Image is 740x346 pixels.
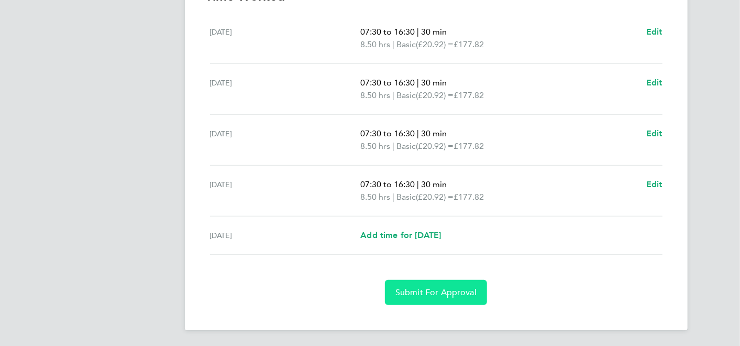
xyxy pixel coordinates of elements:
span: | [392,141,394,151]
a: Edit [646,127,662,140]
span: 07:30 to 16:30 [360,128,415,138]
span: 30 min [421,128,447,138]
div: [DATE] [210,178,361,203]
a: Add time for [DATE] [360,229,441,242]
span: 07:30 to 16:30 [360,179,415,189]
span: | [417,27,419,37]
span: 30 min [421,27,447,37]
span: (£20.92) = [416,39,454,49]
span: 8.50 hrs [360,192,390,202]
div: [DATE] [210,26,361,51]
span: £177.82 [454,141,484,151]
span: 07:30 to 16:30 [360,27,415,37]
span: | [417,128,419,138]
span: (£20.92) = [416,192,454,202]
span: 8.50 hrs [360,90,390,100]
span: Edit [646,27,662,37]
span: (£20.92) = [416,141,454,151]
a: Edit [646,77,662,89]
button: Submit For Approval [385,280,487,305]
a: Edit [646,178,662,191]
span: 30 min [421,179,447,189]
span: Basic [396,191,416,203]
span: | [417,78,419,88]
span: £177.82 [454,90,484,100]
div: [DATE] [210,127,361,153]
span: £177.82 [454,192,484,202]
span: (£20.92) = [416,90,454,100]
span: Edit [646,128,662,138]
a: Edit [646,26,662,38]
span: Add time for [DATE] [360,230,441,240]
span: | [417,179,419,189]
span: | [392,192,394,202]
span: Basic [396,89,416,102]
span: Basic [396,140,416,153]
span: | [392,90,394,100]
span: Basic [396,38,416,51]
span: 30 min [421,78,447,88]
span: Edit [646,179,662,189]
span: Submit For Approval [395,287,477,298]
span: £177.82 [454,39,484,49]
span: 8.50 hrs [360,39,390,49]
span: Edit [646,78,662,88]
span: 8.50 hrs [360,141,390,151]
div: [DATE] [210,229,361,242]
span: | [392,39,394,49]
span: 07:30 to 16:30 [360,78,415,88]
div: [DATE] [210,77,361,102]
